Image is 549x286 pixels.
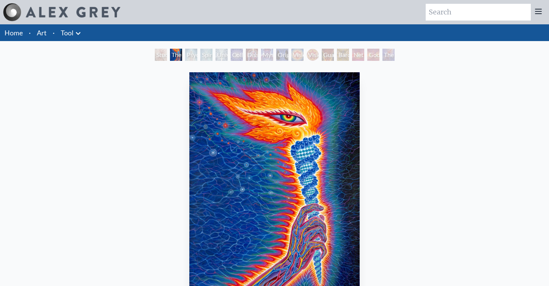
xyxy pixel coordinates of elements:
[231,49,243,61] div: Collective Vision
[337,49,349,61] div: Bardo Being
[155,49,167,61] div: Study for the Great Turn
[185,49,197,61] div: Psychic Energy System
[352,49,364,61] div: Net of Being
[291,49,304,61] div: Vision Crystal
[426,4,531,21] input: Search
[276,49,288,61] div: Original Face
[170,49,182,61] div: The Torch
[367,49,379,61] div: Godself
[26,24,34,41] li: ·
[322,49,334,61] div: Guardian of Infinite Vision
[50,24,58,41] li: ·
[382,49,395,61] div: The Great Turn
[216,49,228,61] div: Universal Mind Lattice
[261,49,273,61] div: Mystic Eye
[246,49,258,61] div: Dissectional Art for Tool's Lateralus CD
[307,49,319,61] div: Vision Crystal Tondo
[200,49,212,61] div: Spiritual Energy System
[37,27,47,38] a: Art
[5,29,23,37] a: Home
[61,27,74,38] a: Tool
